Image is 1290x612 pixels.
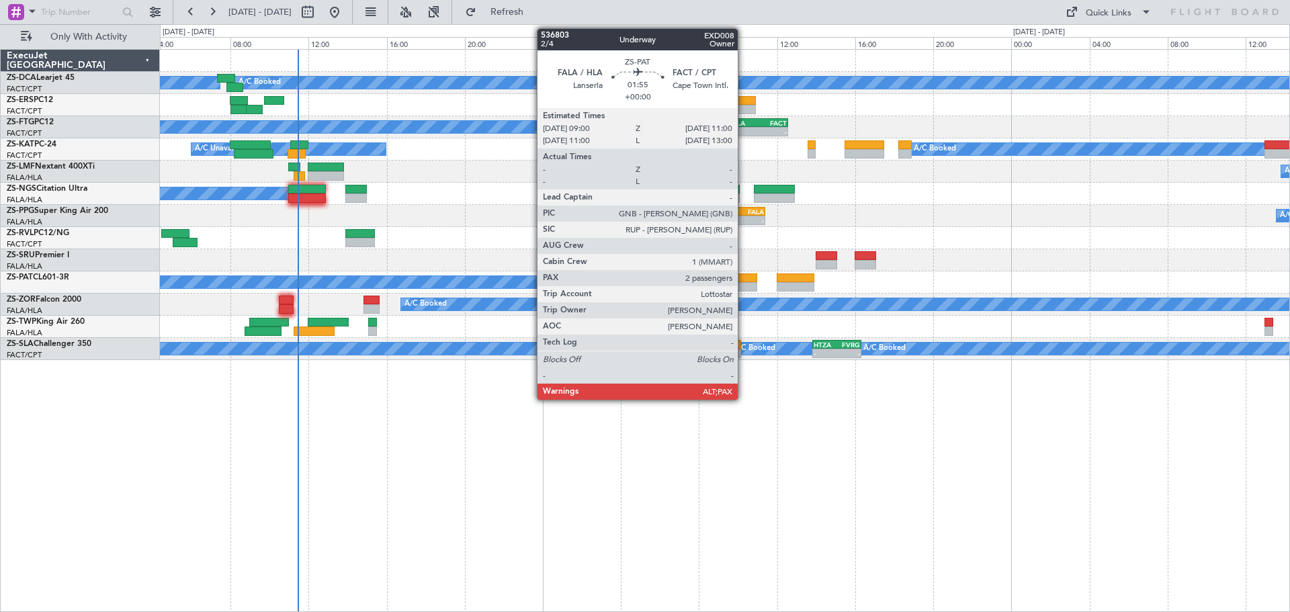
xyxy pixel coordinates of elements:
span: [DATE] - [DATE] [228,6,292,18]
a: ZS-ERSPC12 [7,96,53,104]
div: A/C Booked [733,339,775,359]
a: FACT/CPT [7,84,42,94]
span: ZS-SRU [7,251,35,259]
div: FACT [758,119,787,127]
span: ZS-RVL [7,229,34,237]
a: FALA/HLA [7,306,42,316]
span: ZS-ZOR [7,296,36,304]
a: FALA/HLA [7,195,42,205]
div: 08:00 [1168,37,1246,49]
div: [DATE] - [DATE] [545,27,597,38]
div: A/C Booked [914,139,956,159]
div: 08:00 [230,37,308,49]
div: 04:00 [1090,37,1168,49]
div: A/C Booked [404,294,447,314]
div: 16:00 [855,37,933,49]
a: ZS-LMFNextant 400XTi [7,163,95,171]
input: Trip Number [41,2,118,22]
div: A/C Booked [239,73,281,93]
a: FACT/CPT [7,350,42,360]
div: FALA [740,208,764,216]
a: FACT/CPT [7,239,42,249]
a: FACT/CPT [7,106,42,116]
div: 20:00 [933,37,1011,49]
a: ZS-PATCL601-3R [7,273,69,281]
div: 04:00 [621,37,699,49]
div: HTZA [814,341,837,349]
div: FALA [729,119,758,127]
a: ZS-FTGPC12 [7,118,54,126]
div: 04:00 [153,37,230,49]
span: ZS-SLA [7,340,34,348]
button: Refresh [459,1,540,23]
div: FBKE [716,208,740,216]
button: Quick Links [1059,1,1158,23]
a: FALA/HLA [7,261,42,271]
span: ZS-DCA [7,74,36,82]
a: FALA/HLA [7,328,42,338]
a: ZS-SLAChallenger 350 [7,340,91,348]
div: 08:00 [699,37,777,49]
button: Only With Activity [15,26,146,48]
div: - [837,349,861,357]
span: ZS-ERS [7,96,34,104]
div: FVRG [837,341,861,349]
span: ZS-LMF [7,163,35,171]
span: ZS-KAT [7,140,34,148]
div: 12:00 [308,37,386,49]
a: FACT/CPT [7,150,42,161]
span: ZS-FTG [7,118,34,126]
div: 00:00 [543,37,621,49]
a: ZS-PPGSuper King Air 200 [7,207,108,215]
div: A/C Unavailable [195,139,251,159]
div: 00:00 [1011,37,1089,49]
div: [DATE] - [DATE] [163,27,214,38]
div: Quick Links [1086,7,1131,20]
div: 20:00 [465,37,543,49]
a: ZS-SRUPremier I [7,251,69,259]
div: - [716,216,740,224]
div: 16:00 [387,37,465,49]
span: ZS-TWP [7,318,36,326]
a: ZS-KATPC-24 [7,140,56,148]
a: ZS-ZORFalcon 2000 [7,296,81,304]
div: [DATE] - [DATE] [1013,27,1065,38]
a: FALA/HLA [7,217,42,227]
span: ZS-PAT [7,273,33,281]
span: ZS-NGS [7,185,36,193]
div: A/C Booked [863,339,906,359]
div: - [729,128,758,136]
a: FALA/HLA [7,173,42,183]
div: - [740,216,764,224]
div: - [814,349,837,357]
div: - [758,128,787,136]
span: ZS-PPG [7,207,34,215]
div: 12:00 [777,37,855,49]
a: ZS-TWPKing Air 260 [7,318,85,326]
span: Only With Activity [35,32,142,42]
a: ZS-RVLPC12/NG [7,229,69,237]
a: FACT/CPT [7,128,42,138]
a: ZS-NGSCitation Ultra [7,185,87,193]
a: ZS-DCALearjet 45 [7,74,75,82]
span: Refresh [479,7,535,17]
